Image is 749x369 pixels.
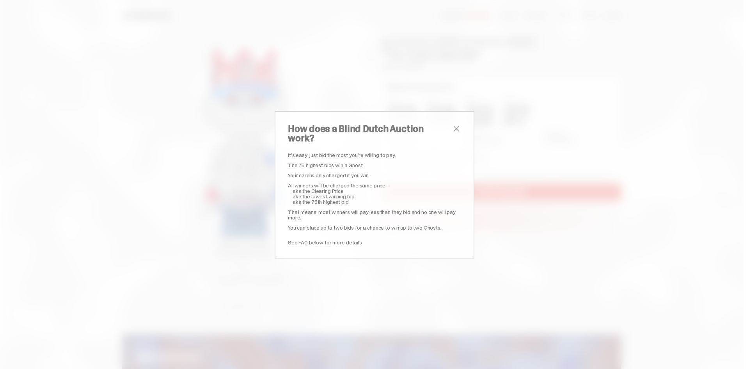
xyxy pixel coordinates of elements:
a: See FAQ below for more details [288,239,362,246]
button: close [452,124,461,134]
p: That means: most winners will pay less than they bid and no one will pay more. [288,209,461,220]
span: aka the 75th highest bid [293,198,349,205]
p: Your card is only charged if you win. [288,173,461,178]
span: aka the Clearing Price [293,187,344,194]
p: You can place up to two bids for a chance to win up to two Ghosts. [288,225,461,230]
p: The 75 highest bids win a Ghost. [288,162,461,168]
p: It’s easy: just bid the most you’re willing to pay. [288,152,461,158]
p: All winners will be charged the same price - [288,183,461,188]
h2: How does a Blind Dutch Auction work? [288,124,452,143]
span: aka the lowest winning bid [293,193,354,200]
